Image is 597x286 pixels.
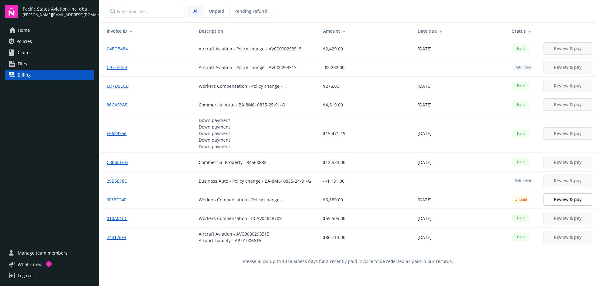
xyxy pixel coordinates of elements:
span: $55,505.00 [323,215,345,222]
a: 744176F3 [107,234,131,241]
span: Paid [515,102,527,107]
div: Log out [18,271,33,281]
button: Pacific States Aviation, Inc. dba PSA[PERSON_NAME][EMAIL_ADDRESS][DOMAIN_NAME] [23,5,94,18]
span: All [193,8,199,14]
a: Policies [5,36,94,46]
span: [DATE] [418,101,432,108]
input: Filter invoices... [107,5,184,17]
span: $15,471.19 [323,130,345,137]
span: $276.00 [323,83,339,89]
span: [DATE] [418,215,432,222]
div: Down payment [199,143,230,150]
button: Review & pay [544,156,592,168]
a: ED7D5CCB [107,83,134,89]
span: -$2,232.00 [323,64,345,71]
a: 010A01CC [107,215,132,222]
span: $4,619.00 [323,101,343,108]
span: Claims [18,48,32,58]
button: Review & pay [544,231,592,243]
span: $2,429.00 [323,45,343,52]
a: Billing [5,70,94,80]
div: 1 [46,261,52,267]
span: $6,880.00 [323,196,343,203]
span: [DATE] [418,130,432,137]
span: Review & pay [554,64,582,70]
a: 86CA53A5 [107,101,132,108]
span: Pacific States Aviation, Inc. dba PSA [23,6,94,12]
span: Files [18,59,27,69]
span: Paid [515,46,527,51]
div: Description [199,28,313,34]
button: Review & pay [544,80,592,92]
span: Paid [515,215,527,221]
button: Review & pay [544,98,592,111]
a: Claims [5,48,94,58]
span: What ' s new [18,261,42,268]
div: Commercial Property - 8456X882 [199,159,266,166]
span: Paid [515,131,527,136]
span: $12,533.00 [323,159,345,166]
div: Commercial Auto - BA-8M610835-25-91-G [199,101,285,108]
span: Billing [18,70,31,80]
span: [PERSON_NAME][EMAIL_ADDRESS][DOMAIN_NAME] [23,12,94,18]
button: Review & pay [544,175,592,187]
span: $86,713.00 [323,234,345,241]
span: Home [18,25,30,35]
button: Review & pay [544,127,592,140]
a: Home [5,25,94,35]
span: Paid [515,83,527,89]
span: Pending refund [234,8,267,14]
a: C97FD7F9 [107,64,132,71]
a: EE629356 [107,130,132,137]
div: Airport Liability - AP 01006615 [199,237,269,244]
button: Review & pay [544,42,592,55]
div: Workers Compensation - 0CAV04648709 [199,215,282,222]
img: navigator-logo.svg [5,5,18,18]
span: Paid [515,159,527,165]
button: Review & pay [544,212,592,224]
div: Business Auto - Policy change - BA-8M610835-24-91-G [199,178,311,184]
span: -$1,181.00 [323,178,345,184]
span: Refunded [515,64,531,70]
div: Down payment [199,117,230,124]
span: Policies [16,36,32,46]
button: Review & pay [544,61,592,73]
span: Review & pay [554,83,582,89]
span: [DATE] [418,45,432,52]
span: Review & pay [554,215,582,221]
a: Review & pay [544,193,592,206]
span: Unpaid [515,197,527,202]
span: Manage team members [18,248,67,258]
span: [DATE] [418,196,432,203]
span: Unpaid [209,8,224,14]
span: [DATE] [418,83,432,89]
div: Status [512,28,534,34]
button: What's new1 [5,261,52,268]
div: Down payment [199,130,230,137]
a: Manage team members [5,248,94,258]
div: Amount [323,28,408,34]
a: 29B5E78E [107,178,132,184]
span: Review & pay [554,234,582,240]
span: Review & pay [554,101,582,107]
span: [DATE] [418,159,432,166]
a: Files [5,59,94,69]
span: Review & pay [554,130,582,136]
a: C306CE6D [107,159,133,166]
span: Review & pay [554,178,582,184]
div: Please allow up to 10 business days for a recently paid invoice to be reflected as paid in our re... [99,247,597,276]
div: Date due [418,28,502,34]
div: Aircraft Aviation - Policy change - AVC00293513 [199,64,297,71]
div: Down payment [199,124,230,130]
span: Review & pay [554,159,582,165]
div: Workers Compensation - Policy change - 0CAV04648706 [199,83,313,89]
a: 9F33C24F [107,196,131,203]
span: Refunded [515,178,531,184]
div: Invoice ID [107,28,189,34]
span: Paid [515,234,527,240]
span: Review & pay [554,196,582,202]
span: [DATE] [418,234,432,241]
div: Down payment [199,137,230,143]
span: Review & pay [554,45,582,51]
a: C4EDB484 [107,45,133,52]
